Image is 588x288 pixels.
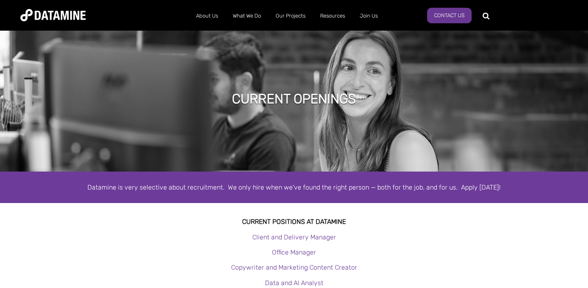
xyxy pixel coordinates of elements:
a: Client and Delivery Manager [252,233,336,241]
a: Our Projects [268,5,313,27]
strong: Current Positions at datamine [242,218,346,225]
img: Datamine [20,9,86,21]
a: What We Do [225,5,268,27]
div: Datamine is very selective about recruitment. We only hire when we've found the right person — bo... [61,182,527,193]
a: Join Us [352,5,385,27]
a: Resources [313,5,352,27]
a: Office Manager [272,248,316,256]
h1: Current Openings [232,90,356,108]
a: Data and AI Analyst [265,279,323,287]
a: About Us [189,5,225,27]
a: Contact Us [427,8,472,23]
a: Copywriter and Marketing Content Creator [231,263,357,271]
